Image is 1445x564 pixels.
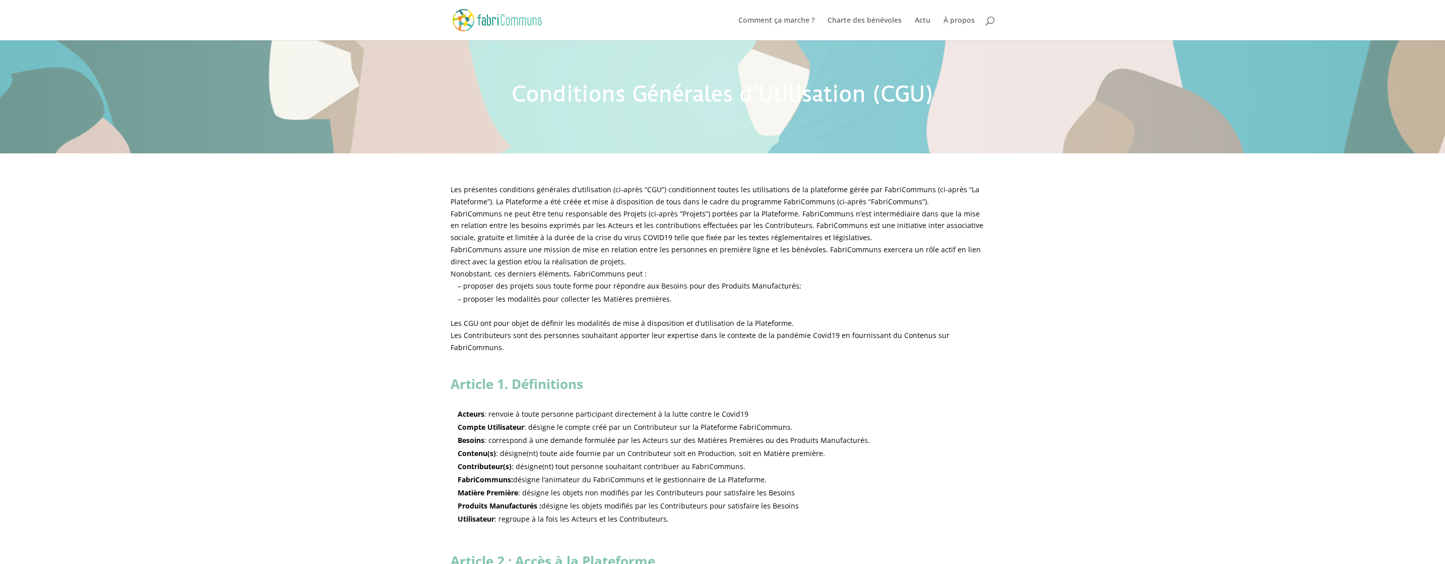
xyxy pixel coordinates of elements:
b: Utilisateur [458,514,494,524]
b: Acteurs [458,409,484,419]
b: FabriCommuns: [458,475,513,484]
span: : désigne(nt) tout personne souhaitant contribuer au FabriCommuns. [458,462,745,471]
span: : renvoie à toute personne participant directement à la lutte contre le Covid19 [484,409,748,419]
span: : désigne les objets non modifiés par les Contributeurs pour satisfaire les Besoins [458,488,795,497]
span: FabriCommuns assure une mission de mise en relation entre les personnes en première ligne et les ... [451,245,981,266]
strong: Article 1. Définitions [451,375,583,393]
span: FabriCommuns ne peut être tenu responsable des Projets (ci-après “Projets”) portées par la Platef... [451,209,983,243]
span: Nonobstant, ces derniers éléments, FabriCommuns peut : [451,269,647,278]
span: : désigne le compte créé par un Contributeur sur la Plateforme FabriCommuns. [458,422,793,432]
span: Les présentes conditions générales d’utilisation (ci-après “CGU”) conditionnent toutes les utilis... [451,185,979,206]
b: Compte Utilisateur [458,422,524,432]
b: Matière Première [458,488,518,497]
a: Actu [915,17,930,40]
span: Les Contributeurs sont des personnes souhaitant apporter leur expertise dans le contexte de la pa... [451,330,950,352]
b: Contenu(s) [458,448,496,458]
span: – proposer les modalités pour collecter les Matières premières. [458,294,672,304]
span: désigne l’animateur du FabriCommuns et le gestionnaire de La Plateforme. [458,475,767,484]
span: : regroupe à la fois les Acteurs et les Contributeurs. [458,514,669,524]
b: Besoins [458,435,484,445]
span: Les CGU ont pour objet de définir les modalités de mise à disposition et d’utilisation de la Plat... [451,318,794,328]
b: Produits Manufacturés : [458,501,541,511]
a: Comment ça marche ? [738,17,814,40]
span: désigne les objets modifiés par les Contributeurs pour satisfaire les Besoins [458,501,799,511]
span: : désigne(nt) toute aide fournie par un Contributeur soit en Production, soit en Matière première. [458,448,825,458]
b: Contributeur(s) [458,462,512,471]
a: Charte des bénévoles [828,17,902,40]
span: : correspond à une demande formulée par les Acteurs sur des Matières Premières ou des Produits Ma... [458,435,870,445]
span: – proposer des projets sous toute forme pour répondre aux Besoins pour des Produits Manufacturés; [458,281,801,291]
span: Conditions Générales d’Utilisation (CGU) [512,82,933,107]
img: FabriCommuns [453,9,543,31]
a: À propos [944,17,975,40]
